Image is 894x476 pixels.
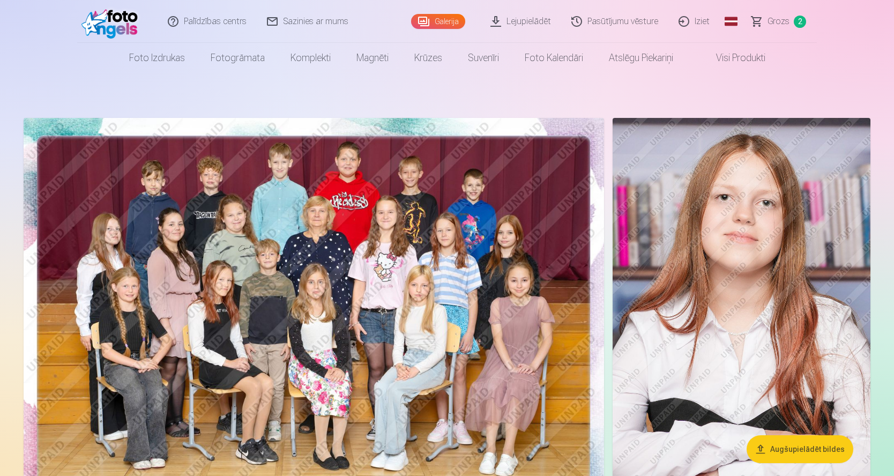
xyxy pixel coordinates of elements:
span: 2 [794,16,806,28]
a: Foto kalendāri [512,43,596,73]
a: Krūzes [401,43,455,73]
a: Visi produkti [686,43,778,73]
button: Augšupielādēt bildes [747,435,853,463]
a: Suvenīri [455,43,512,73]
img: /fa1 [81,4,143,39]
a: Foto izdrukas [116,43,198,73]
span: Grozs [768,15,789,28]
a: Fotogrāmata [198,43,278,73]
a: Galerija [411,14,465,29]
a: Komplekti [278,43,344,73]
a: Atslēgu piekariņi [596,43,686,73]
a: Magnēti [344,43,401,73]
